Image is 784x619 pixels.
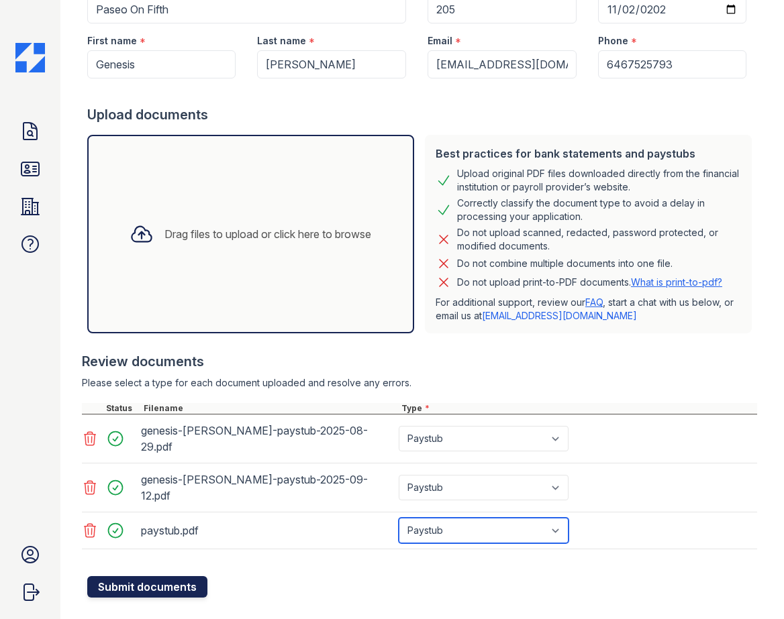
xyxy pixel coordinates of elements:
[103,403,141,414] div: Status
[141,420,393,457] div: genesis-[PERSON_NAME]-paystub-2025-08-29.pdf
[82,376,757,390] div: Please select a type for each document uploaded and resolve any errors.
[428,34,452,48] label: Email
[457,276,722,289] p: Do not upload print-to-PDF documents.
[457,226,741,253] div: Do not upload scanned, redacted, password protected, or modified documents.
[631,276,722,288] a: What is print-to-pdf?
[457,256,673,272] div: Do not combine multiple documents into one file.
[457,167,741,194] div: Upload original PDF files downloaded directly from the financial institution or payroll provider’...
[82,352,757,371] div: Review documents
[141,403,399,414] div: Filename
[436,296,741,323] p: For additional support, review our , start a chat with us below, or email us at
[87,105,757,124] div: Upload documents
[87,576,207,598] button: Submit documents
[257,34,306,48] label: Last name
[87,34,137,48] label: First name
[585,296,603,308] a: FAQ
[436,146,741,162] div: Best practices for bank statements and paystubs
[141,469,393,506] div: genesis-[PERSON_NAME]-paystub-2025-09-12.pdf
[141,520,393,541] div: paystub.pdf
[399,403,757,414] div: Type
[482,310,637,321] a: [EMAIL_ADDRESS][DOMAIN_NAME]
[15,43,45,72] img: CE_Icon_Blue-c292c112584629df590d857e76928e9f676e5b41ef8f769ba2f05ee15b207248.png
[164,226,371,242] div: Drag files to upload or click here to browse
[598,34,628,48] label: Phone
[457,196,741,223] div: Correctly classify the document type to avoid a delay in processing your application.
